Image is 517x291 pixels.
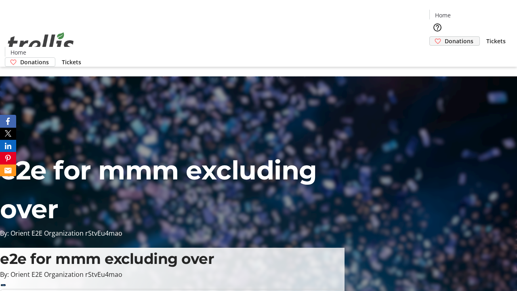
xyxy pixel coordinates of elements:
a: Home [5,48,31,57]
a: Tickets [55,58,88,66]
span: Tickets [62,58,81,66]
span: Donations [20,58,49,66]
span: Donations [445,37,473,45]
a: Donations [5,57,55,67]
img: Orient E2E Organization rStvEu4mao's Logo [5,23,77,64]
span: Tickets [486,37,506,45]
button: Cart [429,46,446,62]
a: Home [430,11,456,19]
a: Donations [429,36,480,46]
button: Help [429,19,446,36]
span: Home [11,48,26,57]
span: Home [435,11,451,19]
a: Tickets [480,37,512,45]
